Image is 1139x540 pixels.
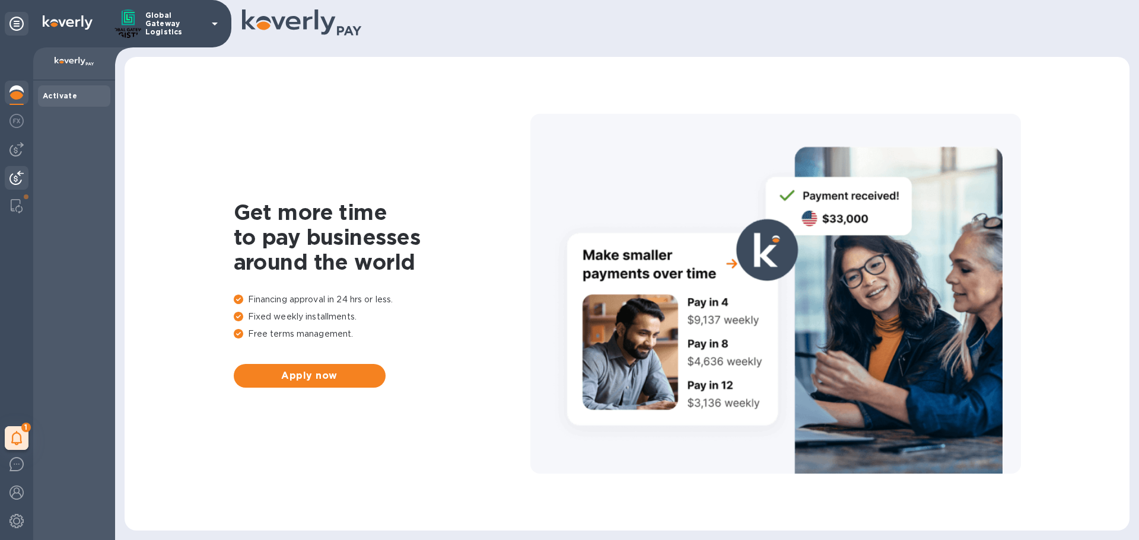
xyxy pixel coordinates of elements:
div: Unpin categories [5,12,28,36]
span: Apply now [243,369,376,383]
img: Logo [43,15,93,30]
h1: Get more time to pay businesses around the world [234,200,530,274]
p: Fixed weekly installments. [234,311,530,323]
img: Foreign exchange [9,114,24,128]
b: Activate [43,91,77,100]
span: 1 [21,423,31,432]
p: Free terms management. [234,328,530,340]
p: Global Gateway Logistics [145,11,205,36]
button: Apply now [234,364,386,388]
p: Financing approval in 24 hrs or less. [234,293,530,306]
